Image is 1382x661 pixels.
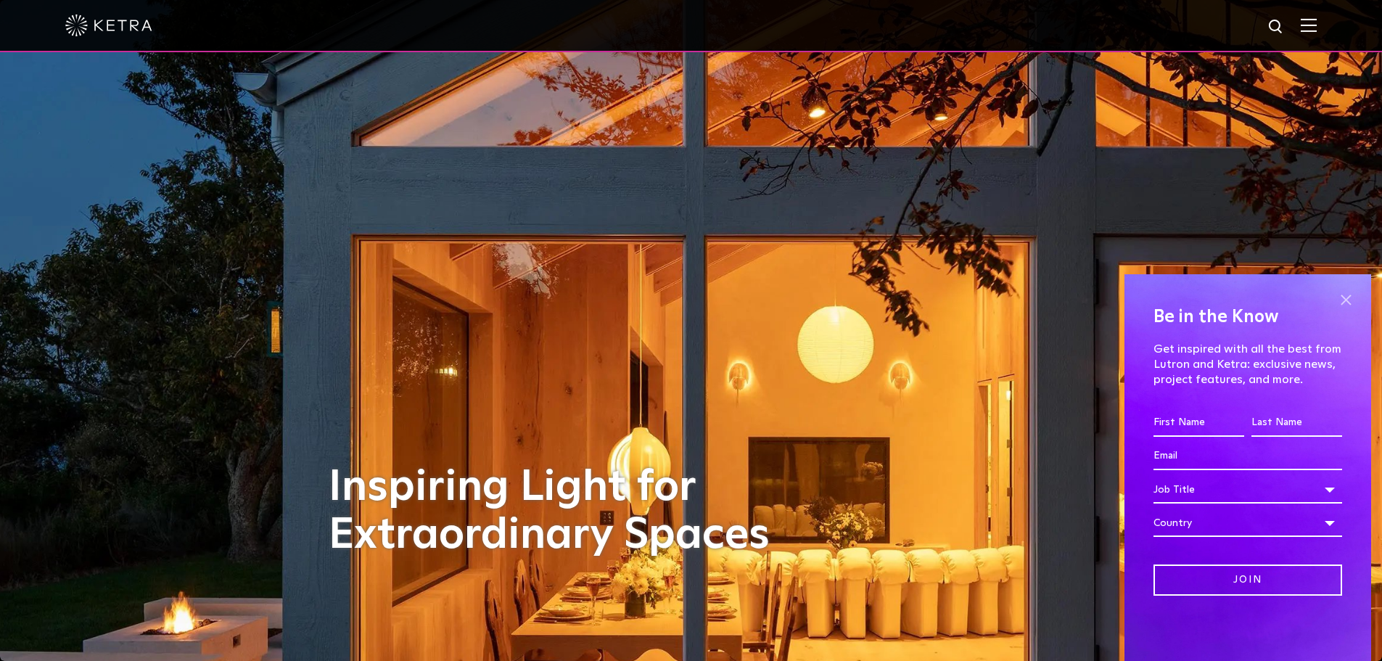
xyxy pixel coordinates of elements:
[1153,476,1342,504] div: Job Title
[1153,342,1342,387] p: Get inspired with all the best from Lutron and Ketra: exclusive news, project features, and more.
[329,464,800,559] h1: Inspiring Light for Extraordinary Spaces
[1267,18,1286,36] img: search icon
[1153,564,1342,596] input: Join
[1153,409,1244,437] input: First Name
[1153,443,1342,470] input: Email
[1153,509,1342,537] div: Country
[65,15,152,36] img: ketra-logo-2019-white
[1153,303,1342,331] h4: Be in the Know
[1251,409,1342,437] input: Last Name
[1301,18,1317,32] img: Hamburger%20Nav.svg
